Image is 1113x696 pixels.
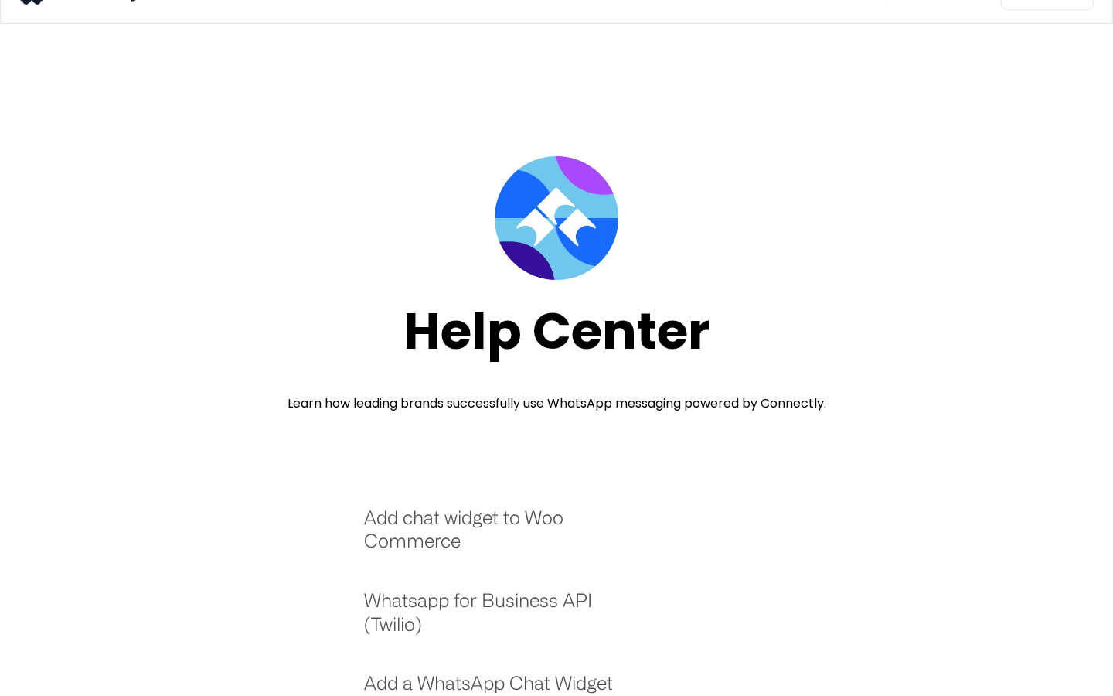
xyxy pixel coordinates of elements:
a: Add chat widget to Woo Commerce [364,506,634,568]
a: Whatsapp for Business API (Twilio) [364,589,634,651]
ul: Language list [31,669,93,691]
aside: Language selected: English [15,669,93,691]
div: Learn how leading brands successfully use WhatsApp messaging powered by Connectly. [288,394,826,413]
div: Help Center [403,303,710,360]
